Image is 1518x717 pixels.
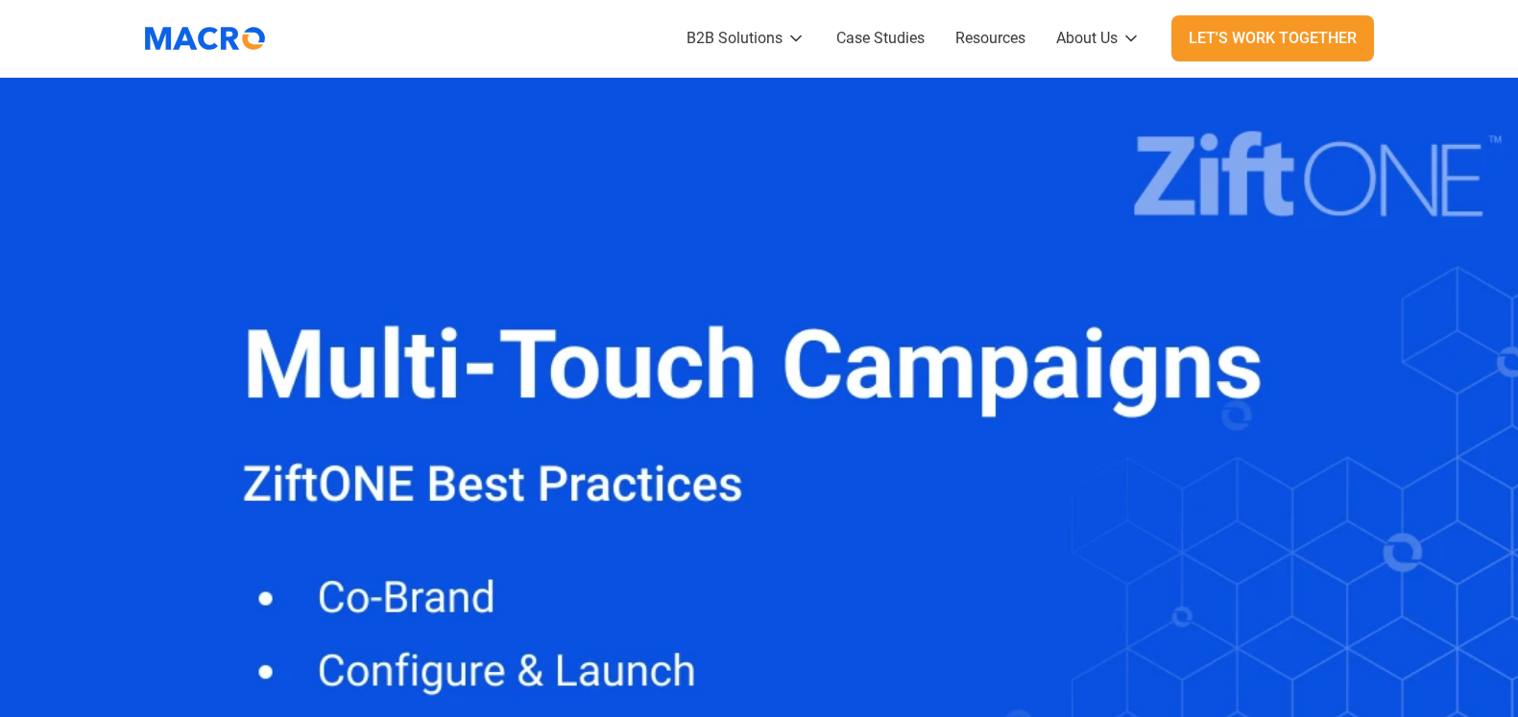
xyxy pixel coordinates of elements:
[1171,15,1374,61] a: Let's Work Together
[145,14,279,62] a: home
[1189,27,1357,50] div: Let's Work Together
[687,27,783,50] div: B2B Solutions
[1056,27,1118,50] div: About Us
[135,14,275,62] img: Macromator Logo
